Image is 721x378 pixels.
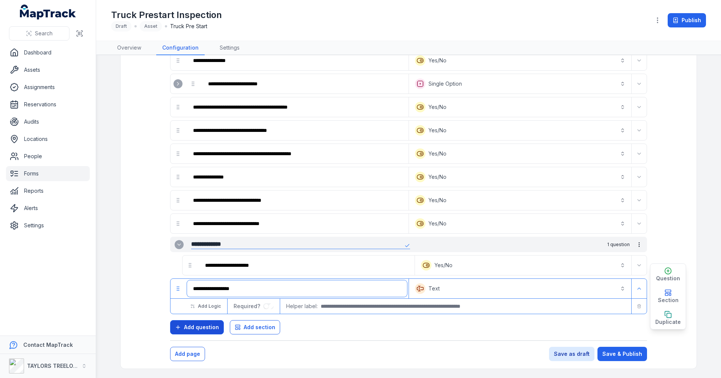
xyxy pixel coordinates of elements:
svg: drag [187,262,193,268]
a: Assets [6,62,90,77]
a: Dashboard [6,45,90,60]
button: Add page [170,347,205,361]
a: Audits [6,114,90,129]
svg: drag [175,221,181,227]
button: Expand [633,78,645,90]
button: Duplicate [650,307,686,329]
a: Locations [6,132,90,147]
button: Yes/No [410,145,630,162]
div: drag [170,193,186,208]
svg: drag [175,197,181,203]
button: Save as draft [549,347,594,361]
button: more-detail [633,238,646,251]
a: Settings [6,218,90,233]
div: drag [183,258,198,273]
div: drag [186,76,201,91]
span: Helper label: [286,302,318,310]
button: Expand [633,171,645,183]
a: Assignments [6,80,90,95]
div: drag [170,281,186,296]
div: Draft [111,21,131,32]
div: Asset [140,21,162,32]
div: drag [170,146,186,161]
div: :ra6b:-form-item-label [170,76,186,91]
div: :ra8e:-form-item-label [199,257,413,274]
button: Yes/No [410,169,630,185]
svg: drag [175,174,181,180]
button: Publish [668,13,706,27]
span: Section [658,296,679,304]
button: Save & Publish [597,347,647,361]
span: Question [656,275,680,282]
a: Alerts [6,201,90,216]
svg: drag [190,81,196,87]
button: Expand [633,101,645,113]
div: :ra97:-form-item-label [187,280,407,297]
button: Search [9,26,69,41]
span: Truck Pre Start [170,23,207,30]
button: Expand [633,218,645,230]
div: :ra7e:-form-item-label [187,145,407,162]
div: :ra80:-form-item-label [187,215,407,232]
button: Yes/No [410,99,630,115]
button: Yes/No [410,52,630,69]
a: Settings [214,41,246,55]
strong: TAYLORS TREELOPPING [27,363,90,369]
span: Required? [234,303,263,309]
div: :ra72:-form-item-label [187,99,407,115]
span: Add section [244,324,275,331]
button: Add section [230,320,280,334]
span: 1 question [607,242,630,248]
div: :ra78:-form-item-label [187,122,407,139]
a: People [6,149,90,164]
div: drag [170,169,186,184]
svg: drag [175,104,181,110]
svg: drag [175,127,181,133]
button: Expand [633,148,645,160]
a: Reports [6,183,90,198]
div: :ra7k:-form-item-label [187,169,407,185]
a: Reservations [6,97,90,112]
div: :ra65:-form-item-label [187,52,407,69]
div: drag [170,100,186,115]
button: Question [650,264,686,286]
a: Configuration [156,41,205,55]
button: Yes/No [410,122,630,139]
span: Add question [184,324,219,331]
svg: drag [175,151,181,157]
div: drag [170,53,186,68]
div: drag [170,216,186,231]
button: Expand [633,194,645,206]
button: Expand [633,259,645,271]
button: Single Option [410,76,630,92]
button: Add Logic [186,300,226,313]
a: Forms [6,166,90,181]
input: :ra9c:-form-item-label [263,303,274,309]
button: Text [410,280,630,297]
button: Section [650,286,686,307]
strong: Contact MapTrack [23,342,73,348]
button: Expand [633,54,645,67]
div: :ra6c:-form-item-label [202,76,407,92]
h1: Truck Prestart Inspection [111,9,222,21]
span: Search [35,30,53,37]
a: MapTrack [20,5,76,20]
svg: drag [175,57,181,64]
button: Yes/No [410,192,630,209]
a: Overview [111,41,147,55]
svg: drag [175,286,181,292]
span: Add Logic [198,303,221,309]
div: :ra7q:-form-item-label [187,192,407,209]
button: Yes/No [416,257,630,274]
button: Expand [175,240,184,249]
button: Add question [170,320,224,334]
button: Expand [633,124,645,136]
button: Yes/No [410,215,630,232]
div: drag [170,123,186,138]
button: Expand [173,79,183,88]
button: Expand [633,283,645,295]
span: Duplicate [655,318,681,326]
